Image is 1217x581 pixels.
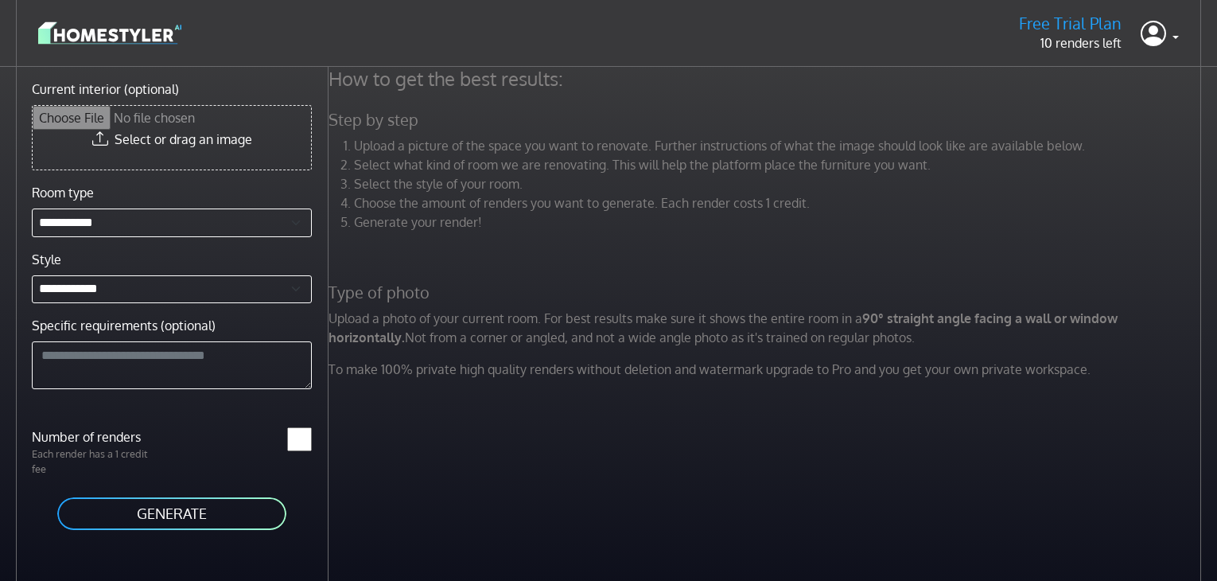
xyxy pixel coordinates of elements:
[56,496,288,532] button: GENERATE
[354,213,1205,232] li: Generate your render!
[38,19,181,47] img: logo-3de290ba35641baa71223ecac5eacb59cb85b4c7fdf211dc9aaecaaee71ea2f8.svg
[32,250,61,269] label: Style
[22,427,172,446] label: Number of renders
[32,80,179,99] label: Current interior (optional)
[319,283,1215,302] h5: Type of photo
[354,193,1205,213] li: Choose the amount of renders you want to generate. Each render costs 1 credit.
[32,316,216,335] label: Specific requirements (optional)
[319,67,1215,91] h4: How to get the best results:
[319,110,1215,130] h5: Step by step
[354,136,1205,155] li: Upload a picture of the space you want to renovate. Further instructions of what the image should...
[354,174,1205,193] li: Select the style of your room.
[22,446,172,477] p: Each render has a 1 credit fee
[1019,33,1122,53] p: 10 renders left
[32,183,94,202] label: Room type
[319,360,1215,379] p: To make 100% private high quality renders without deletion and watermark upgrade to Pro and you g...
[1019,14,1122,33] h5: Free Trial Plan
[354,155,1205,174] li: Select what kind of room we are renovating. This will help the platform place the furniture you w...
[319,309,1215,347] p: Upload a photo of your current room. For best results make sure it shows the entire room in a Not...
